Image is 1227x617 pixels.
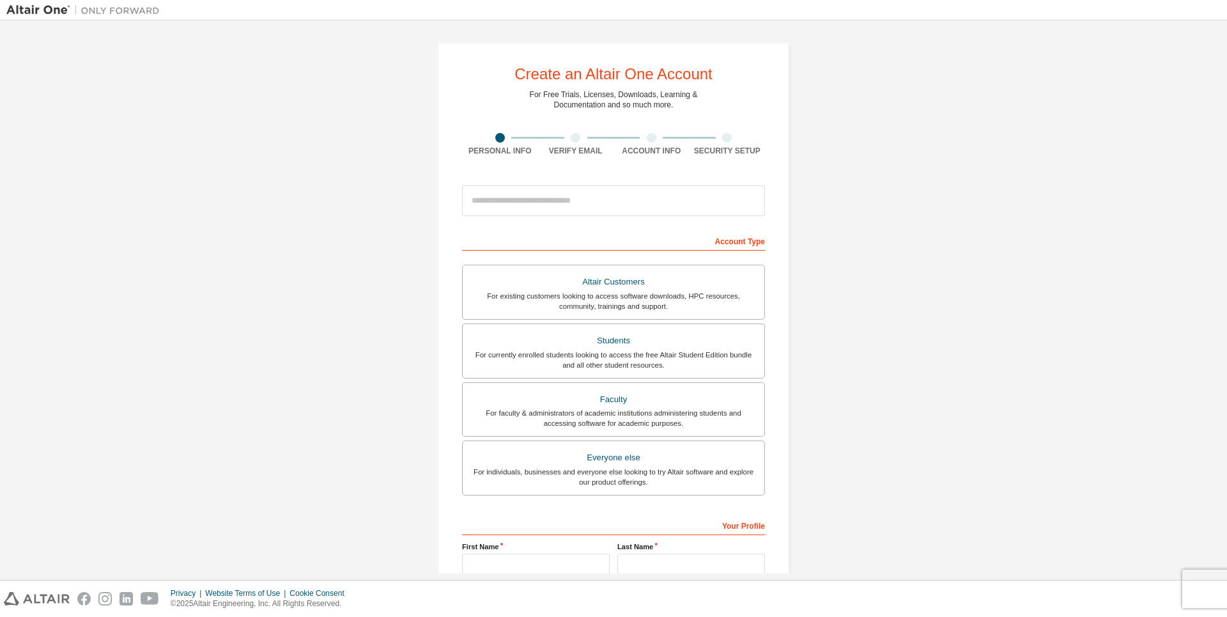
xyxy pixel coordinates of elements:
div: For Free Trials, Licenses, Downloads, Learning & Documentation and so much more. [530,90,698,110]
img: facebook.svg [77,592,91,605]
img: youtube.svg [141,592,159,605]
div: Create an Altair One Account [514,66,713,82]
img: instagram.svg [98,592,112,605]
div: For existing customers looking to access software downloads, HPC resources, community, trainings ... [470,291,757,311]
label: Last Name [617,542,765,552]
div: Altair Customers [470,273,757,291]
div: Verify Email [538,146,614,156]
img: Altair One [6,4,166,17]
div: Cookie Consent [289,588,351,598]
img: linkedin.svg [120,592,133,605]
div: Website Terms of Use [205,588,289,598]
div: Everyone else [470,449,757,467]
label: First Name [462,542,610,552]
div: Personal Info [462,146,538,156]
div: Privacy [171,588,205,598]
div: Account Type [462,230,765,251]
div: Security Setup [690,146,766,156]
div: For individuals, businesses and everyone else looking to try Altair software and explore our prod... [470,467,757,487]
img: altair_logo.svg [4,592,70,605]
div: Faculty [470,391,757,409]
div: For currently enrolled students looking to access the free Altair Student Edition bundle and all ... [470,350,757,370]
div: Your Profile [462,515,765,535]
div: For faculty & administrators of academic institutions administering students and accessing softwa... [470,408,757,428]
p: © 2025 Altair Engineering, Inc. All Rights Reserved. [171,598,352,609]
div: Students [470,332,757,350]
div: Account Info [613,146,690,156]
